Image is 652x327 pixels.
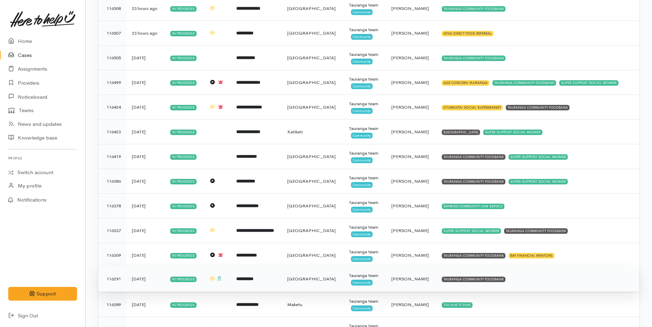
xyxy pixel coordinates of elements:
[442,302,473,308] div: THE HUB TE PUKE
[98,95,126,120] td: 116424
[442,130,480,135] div: [GEOGRAPHIC_DATA]
[126,267,165,291] td: [DATE]
[126,95,165,120] td: [DATE]
[170,277,197,282] div: In progress
[287,104,336,110] span: [GEOGRAPHIC_DATA]
[287,276,336,282] span: [GEOGRAPHIC_DATA]
[351,182,373,187] span: Community
[391,55,429,61] span: [PERSON_NAME]
[391,228,429,233] span: [PERSON_NAME]
[391,5,429,11] span: [PERSON_NAME]
[287,129,303,135] span: Katikati
[351,256,373,262] span: Community
[351,59,373,64] span: Community
[287,30,336,36] span: [GEOGRAPHIC_DATA]
[98,267,126,291] td: 116291
[349,298,380,305] div: Tauranga team
[349,100,380,107] div: Tauranga team
[349,272,380,279] div: Tauranga team
[391,154,429,159] span: [PERSON_NAME]
[351,9,373,15] span: Community
[170,80,197,86] div: In progress
[391,129,429,135] span: [PERSON_NAME]
[126,70,165,95] td: [DATE]
[170,253,197,258] div: In progress
[287,55,336,61] span: [GEOGRAPHIC_DATA]
[504,228,568,234] div: TAURANGA COMMUNITY FOODBANK
[349,2,380,9] div: Tauranga team
[126,243,165,268] td: [DATE]
[391,178,429,184] span: [PERSON_NAME]
[287,302,302,307] span: Maketu
[287,5,336,11] span: [GEOGRAPHIC_DATA]
[506,105,569,110] div: TAURANGA COMMUNITY FOODBANK
[559,80,618,86] div: SUPER SUPPORT SOCIAL WORKER
[349,76,380,83] div: Tauranga team
[391,302,429,307] span: [PERSON_NAME]
[442,204,504,209] div: BAYWIDE COMMUNITY LAW SERVICE
[98,218,126,243] td: 116337
[170,204,197,209] div: In progress
[391,80,429,85] span: [PERSON_NAME]
[349,26,380,33] div: Tauranga team
[170,179,197,184] div: In progress
[391,203,429,209] span: [PERSON_NAME]
[98,120,126,144] td: 116423
[442,179,505,184] div: TAURANGA COMMUNITY FOODBANK
[442,228,501,234] div: SUPER SUPPORT SOCIAL WORKER
[126,194,165,218] td: [DATE]
[98,292,126,317] td: 116289
[351,157,373,163] span: Community
[287,80,336,85] span: [GEOGRAPHIC_DATA]
[509,179,568,184] div: SUPER SUPPORT SOCIAL WORKER
[126,144,165,169] td: [DATE]
[126,46,165,70] td: [DATE]
[8,287,77,301] button: Support
[442,6,505,12] div: TAURANGA COMMUNITY FOODBANK
[287,178,336,184] span: [GEOGRAPHIC_DATA]
[170,154,197,160] div: In progress
[349,249,380,255] div: Tauranga team
[349,224,380,231] div: Tauranga team
[391,252,429,258] span: [PERSON_NAME]
[349,174,380,181] div: Tauranga team
[351,305,373,311] span: Community
[170,105,197,110] div: In progress
[126,218,165,243] td: [DATE]
[351,280,373,285] span: Community
[442,253,505,258] div: TAURANGA COMMUNITY FOODBANK
[126,21,165,46] td: 23 hours ago
[126,169,165,194] td: [DATE]
[170,6,197,12] div: In progress
[349,199,380,206] div: Tauranga team
[170,228,197,234] div: In progress
[287,203,336,209] span: [GEOGRAPHIC_DATA]
[442,105,503,110] div: OTUMOETAI SOCIAL SUPERMARKET
[287,252,336,258] span: [GEOGRAPHIC_DATA]
[351,83,373,89] span: Community
[351,34,373,39] span: Community
[442,80,489,86] div: AGE CONCERN TAURANGA
[126,120,165,144] td: [DATE]
[509,154,568,160] div: SUPER SUPPORT SOCIAL WORKER
[170,130,197,135] div: In progress
[483,130,542,135] div: SUPER SUPPORT SOCIAL WORKER
[351,108,373,113] span: Community
[351,207,373,212] span: Community
[8,154,77,163] h6: Profile
[98,46,126,70] td: 116505
[170,302,197,308] div: In progress
[442,277,505,282] div: TAURANGA COMMUNITY FOODBANK
[98,70,126,95] td: 116499
[349,51,380,58] div: Tauranga team
[351,133,373,138] span: Community
[349,150,380,157] div: Tauranga team
[170,31,197,36] div: In progress
[287,154,336,159] span: [GEOGRAPHIC_DATA]
[391,104,429,110] span: [PERSON_NAME]
[492,80,556,86] div: TAURANGA COMMUNITY FOODBANK
[351,231,373,237] span: Community
[349,125,380,132] div: Tauranga team
[98,144,126,169] td: 116419
[98,21,126,46] td: 116507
